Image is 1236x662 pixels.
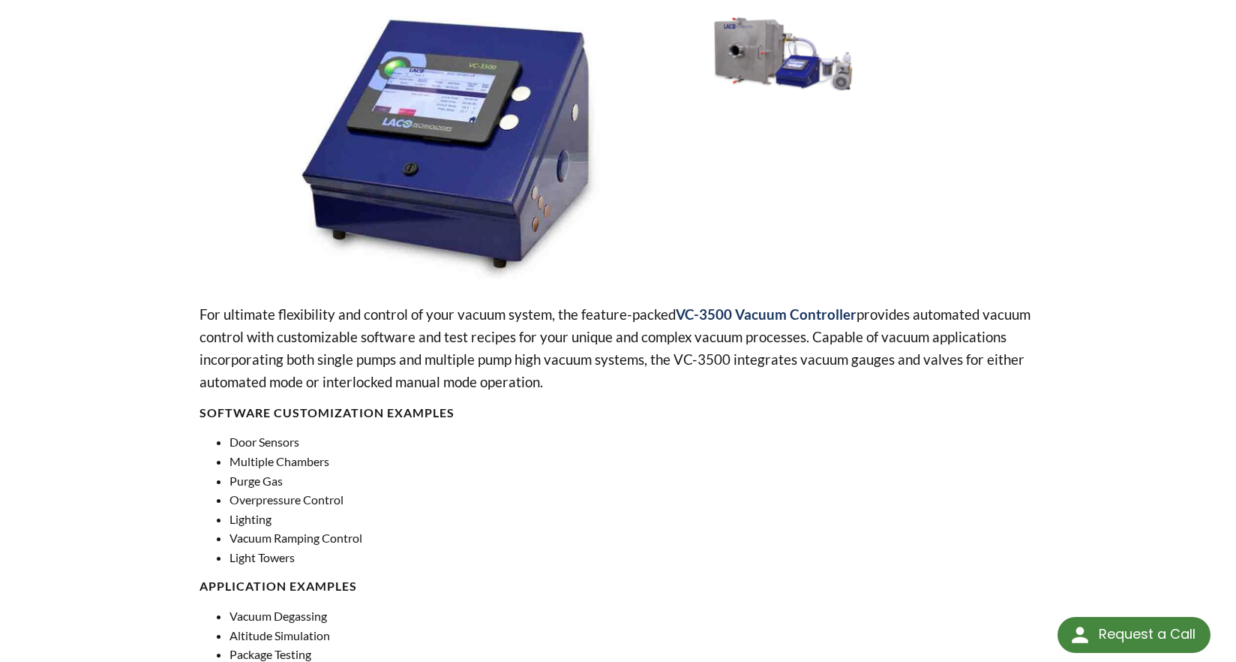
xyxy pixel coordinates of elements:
li: Purge Gas [229,471,1036,491]
div: Request a Call [1057,617,1210,653]
p: For ultimate flexibility and control of your vacuum system, the feature-packed provides automated... [199,303,1036,393]
li: Vacuum Ramping Control [229,528,1036,548]
img: C-3500 Vacuum Controller image [199,4,689,279]
li: Overpressure Control [229,490,1036,510]
li: Multiple Chambers [229,452,1036,471]
li: Light Towers [229,548,1036,567]
img: round button [1068,623,1092,647]
img: Vacuum Pump Package with C-3500 Controller image [702,4,862,93]
h4: SOFTWARE CUSTOMIZATION EXAMPLES [199,405,1036,421]
li: Lighting [229,510,1036,529]
li: Altitude Simulation [229,626,1036,645]
li: Vacuum Degassing [229,606,1036,626]
h4: APPLICATION EXAMPLES [199,579,1036,594]
strong: VC-3500 Vacuum Controller [676,305,856,323]
div: Request a Call [1099,617,1195,651]
li: Door Sensors [229,432,1036,452]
